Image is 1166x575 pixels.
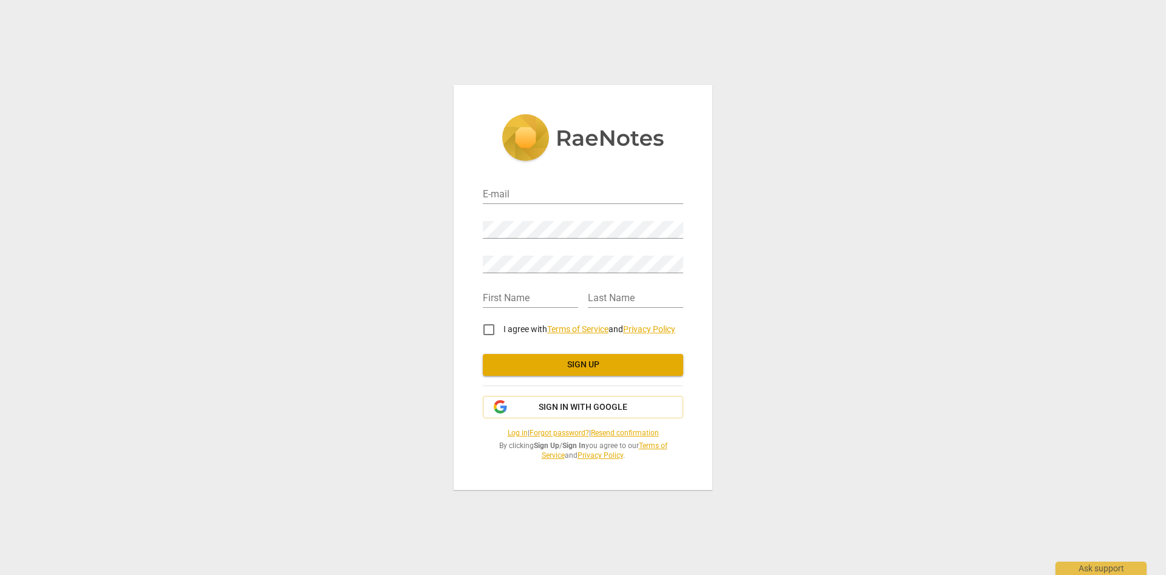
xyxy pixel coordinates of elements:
[508,429,528,437] a: Log in
[542,441,667,460] a: Terms of Service
[483,396,683,419] button: Sign in with Google
[578,451,623,460] a: Privacy Policy
[503,324,675,334] span: I agree with and
[539,401,627,413] span: Sign in with Google
[493,359,673,371] span: Sign up
[1055,562,1147,575] div: Ask support
[562,441,585,450] b: Sign In
[483,428,683,438] span: | |
[502,114,664,164] img: 5ac2273c67554f335776073100b6d88f.svg
[591,429,659,437] a: Resend confirmation
[547,324,609,334] a: Terms of Service
[623,324,675,334] a: Privacy Policy
[483,441,683,461] span: By clicking / you agree to our and .
[530,429,589,437] a: Forgot password?
[534,441,559,450] b: Sign Up
[483,354,683,376] button: Sign up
